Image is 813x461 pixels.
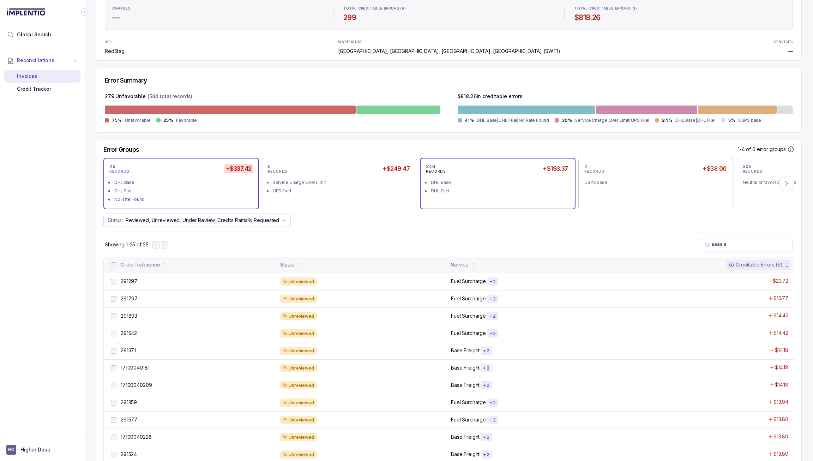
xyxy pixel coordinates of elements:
p: + 2 [483,348,489,354]
h5: +$337.42 [224,164,253,173]
p: + 2 [483,383,489,388]
p: error groups [757,146,786,153]
li: Statistic TOTAL CREDITABLE ERRORS ($) [570,1,790,27]
div: Unreviewed [280,312,317,321]
p: SERVICES [774,40,793,44]
p: $15.77 [773,295,788,302]
p: $14.42 [773,329,788,336]
input: checkbox-checkbox [111,417,116,423]
p: 30% [562,118,572,123]
p: RECORDS [426,169,446,174]
p: Unfavorable [125,117,151,124]
p: TOTAL CREDITABLE ERRORS ($) [574,6,637,11]
p: + 2 [489,417,496,423]
h4: $818.26 [574,13,785,23]
p: + 2 [489,279,496,285]
div: DHL Fuel [114,187,252,194]
div: Service [451,261,469,268]
h5: +$249.47 [381,164,411,173]
p: Fuel Surcharge [451,399,486,406]
p: 246 [426,164,435,169]
p: 6 [268,164,271,169]
div: Unreviewed [280,295,317,303]
p: RECORDS [268,169,288,174]
p: RECORDS [584,169,604,174]
input: checkbox-checkbox [111,279,116,285]
span: User initials [6,445,16,455]
div: DHL Fuel [431,187,569,194]
input: checkbox-checkbox [111,435,116,440]
h5: +$38.00 [701,164,728,173]
p: 24% [662,118,673,123]
input: checkbox-checkbox [111,348,116,354]
div: Remaining page entries [105,241,148,248]
p: 291371 [121,347,136,354]
p: — [788,48,793,55]
p: $13.80 [773,416,788,423]
p: Fuel Surcharge [451,278,486,285]
p: (584 total records) [147,93,192,101]
p: 305 [743,164,752,169]
p: CHARGES [112,6,131,11]
p: 25 [109,164,115,169]
p: + 2 [489,313,496,319]
p: + 2 [489,296,496,302]
p: 17100040228 [121,433,151,441]
p: TOTAL CREDITABLE ERRORS (#) [343,6,406,11]
p: $23.72 [773,277,788,285]
p: Fuel Surcharge [451,416,486,423]
div: Order Reference [121,261,160,268]
li: Statistic CHARGES [108,1,327,27]
input: checkbox-checkbox [111,365,116,371]
p: Fuel Surcharge [451,312,486,319]
p: USPS base [738,117,761,124]
input: checkbox-checkbox [111,383,116,388]
input: checkbox-checkbox [111,296,116,302]
p: 291297 [121,278,137,285]
button: Status:Reviewed, Unreviewed, Under Review, Credits Partially Requested [103,214,291,227]
div: Unreviewed [280,381,317,390]
p: Fuel Surcharge [451,330,486,337]
span: Reconciliations [17,57,54,64]
p: 291893 [121,312,137,319]
p: 25% [163,118,174,123]
div: No Rate Found [114,196,252,203]
div: Unreviewed [280,416,317,424]
p: Fuel Surcharge [451,295,486,302]
input: checkbox-checkbox [111,313,116,319]
div: Credit Tracker [10,83,75,95]
div: Creditable Errors ($) [729,261,783,268]
input: checkbox-checkbox [111,262,116,268]
p: + 2 [483,365,489,371]
p: DHL Base|DHL Fuel [675,117,716,124]
p: 291359 [121,399,137,406]
div: Service Charge Over Limit [273,179,411,186]
p: 291524 [121,451,137,458]
p: Higher Dose [20,446,50,453]
p: DHL Base|DHL Fuel|No Rate Found [477,117,549,124]
div: UPS Fuel [273,187,411,194]
p: 291797 [121,295,138,302]
input: checkbox-checkbox [111,452,116,457]
p: 75% [112,118,122,123]
p: Showing 1-25 of 25 [105,241,148,248]
p: Base Freight [451,364,480,371]
p: 3PL [105,40,123,44]
li: Statistic TOTAL CREDITABLE ERRORS (#) [339,1,559,27]
div: Reconciliations [4,68,80,97]
p: + 2 [489,331,496,336]
p: 291542 [121,330,137,337]
p: Status: [108,217,123,224]
input: checkbox-checkbox [111,400,116,406]
h5: Error Groups [103,146,139,154]
p: 17100040209 [121,382,152,389]
p: [GEOGRAPHIC_DATA], [GEOGRAPHIC_DATA], [GEOGRAPHIC_DATA], [GEOGRAPHIC_DATA] (SWT1) [338,48,560,55]
div: Unreviewed [280,433,317,442]
p: $13.80 [773,433,788,440]
p: RedStag [105,48,125,55]
p: $14.42 [773,312,788,319]
p: 5% [728,118,735,123]
p: $13.94 [773,399,788,406]
div: Unreviewed [280,329,317,338]
h5: Error Summary [105,77,147,84]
